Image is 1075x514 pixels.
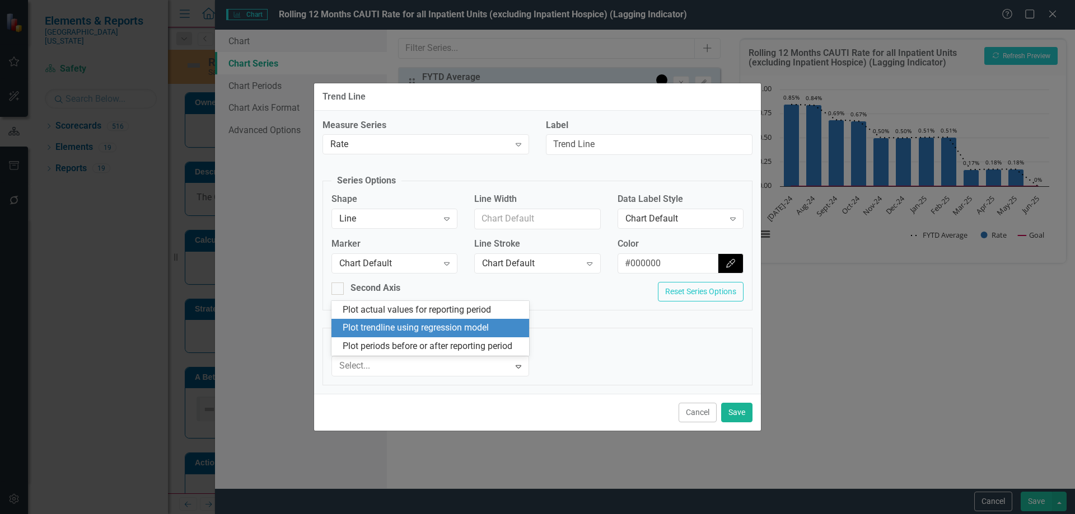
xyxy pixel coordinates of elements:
div: Chart Default [482,257,581,270]
div: Plot actual values for reporting period [343,304,522,317]
div: Chart Default [625,213,724,225]
label: Line Width [474,193,600,206]
div: Line [339,213,438,225]
div: Plot periods before or after reporting period [343,340,522,353]
label: Marker [331,238,457,251]
div: Trend Line [322,92,366,102]
label: Line Stroke [474,238,600,251]
legend: Series Options [331,175,401,187]
label: Data Label Style [618,193,744,206]
input: Rate [546,134,752,155]
div: Chart Default [339,257,438,270]
label: Measure Series [322,119,529,132]
label: Color [618,238,744,251]
button: Reset Series Options [658,282,744,301]
button: Cancel [679,403,717,422]
button: Save [721,403,752,422]
div: Second Axis [350,282,400,295]
label: Shape [331,193,457,206]
input: Chart Default [474,209,600,229]
div: Plot trendline using regression model [343,322,522,334]
div: Rate [330,138,510,151]
input: Chart Default [618,253,719,274]
label: Label [546,119,752,132]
